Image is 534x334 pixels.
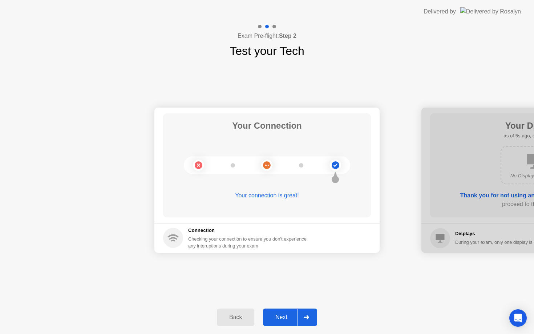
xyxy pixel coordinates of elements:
h5: Connection [188,227,311,234]
h1: Your Connection [232,119,302,132]
button: Next [263,309,317,326]
h4: Exam Pre-flight: [238,32,296,40]
div: Next [265,314,298,321]
div: Open Intercom Messenger [509,309,527,327]
button: Back [217,309,254,326]
div: Delivered by [424,7,456,16]
b: Step 2 [279,33,296,39]
img: Delivered by Rosalyn [460,7,521,16]
div: Back [219,314,252,321]
div: Checking your connection to ensure you don’t experience any interuptions during your exam [188,236,311,249]
div: Your connection is great! [163,191,371,200]
h1: Test your Tech [230,42,304,60]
